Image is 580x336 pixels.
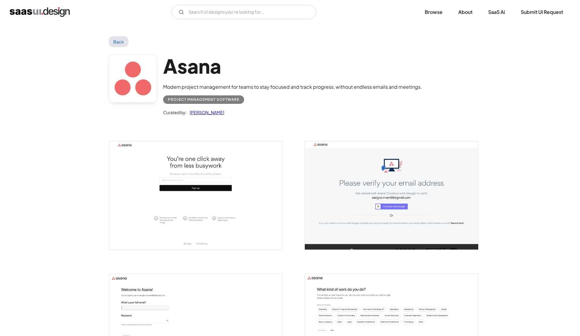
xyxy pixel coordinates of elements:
[417,5,450,19] a: Browse
[171,5,316,19] form: Email Form
[481,5,512,19] a: SaaS Ai
[163,109,187,116] div: Curated by:
[109,36,128,47] a: Back
[514,5,570,19] a: Submit UI Request
[305,141,478,250] img: 641587450ae7f2c7116f46b3_Asana%20Signup%20Screen-1.png
[171,5,316,19] input: Search UI designs you're looking for...
[451,5,480,19] a: About
[109,141,282,250] img: 6415873f198228c967b50281_Asana%20Signup%20Screen.png
[168,96,239,103] div: Project Management Software
[10,7,70,17] a: home
[187,109,224,116] a: [PERSON_NAME]
[163,83,422,91] div: Modern project management for teams to stay focused and track progress, without endless emails an...
[305,141,478,250] a: open lightbox
[163,54,422,78] h1: Asana
[109,141,282,250] a: open lightbox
